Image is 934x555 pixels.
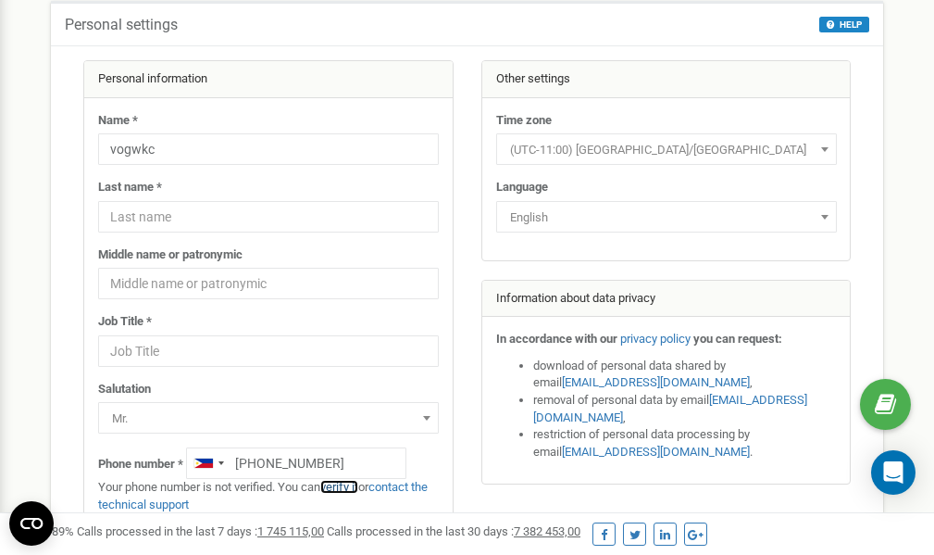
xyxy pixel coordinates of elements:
[98,381,151,398] label: Salutation
[98,480,428,511] a: contact the technical support
[98,246,243,264] label: Middle name or patronymic
[98,201,439,233] input: Last name
[65,17,178,33] h5: Personal settings
[327,524,580,538] span: Calls processed in the last 30 days :
[257,524,324,538] u: 1 745 115,00
[98,456,183,473] label: Phone number *
[98,268,439,299] input: Middle name or patronymic
[186,448,406,479] input: +1-800-555-55-55
[819,17,869,32] button: HELP
[105,406,432,432] span: Mr.
[98,335,439,367] input: Job Title
[496,332,617,346] strong: In accordance with our
[562,375,750,389] a: [EMAIL_ADDRESS][DOMAIN_NAME]
[533,393,807,424] a: [EMAIL_ADDRESS][DOMAIN_NAME]
[98,179,162,196] label: Last name *
[503,205,830,231] span: English
[514,524,580,538] u: 7 382 453,00
[84,61,453,98] div: Personal information
[533,426,837,460] li: restriction of personal data processing by email .
[496,201,837,233] span: English
[482,61,851,98] div: Other settings
[533,392,837,426] li: removal of personal data by email ,
[98,133,439,165] input: Name
[98,112,138,130] label: Name *
[496,179,548,196] label: Language
[482,281,851,318] div: Information about data privacy
[871,450,915,495] div: Open Intercom Messenger
[693,332,782,346] strong: you can request:
[503,137,830,163] span: (UTC-11:00) Pacific/Midway
[320,480,358,494] a: verify it
[620,332,691,346] a: privacy policy
[187,448,230,478] div: Telephone country code
[98,402,439,434] span: Mr.
[98,313,152,331] label: Job Title *
[496,112,552,130] label: Time zone
[496,133,837,165] span: (UTC-11:00) Pacific/Midway
[9,501,54,546] button: Open CMP widget
[533,358,837,392] li: download of personal data shared by email ,
[562,445,750,459] a: [EMAIL_ADDRESS][DOMAIN_NAME]
[98,479,439,513] p: Your phone number is not verified. You can or
[77,524,324,538] span: Calls processed in the last 7 days :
